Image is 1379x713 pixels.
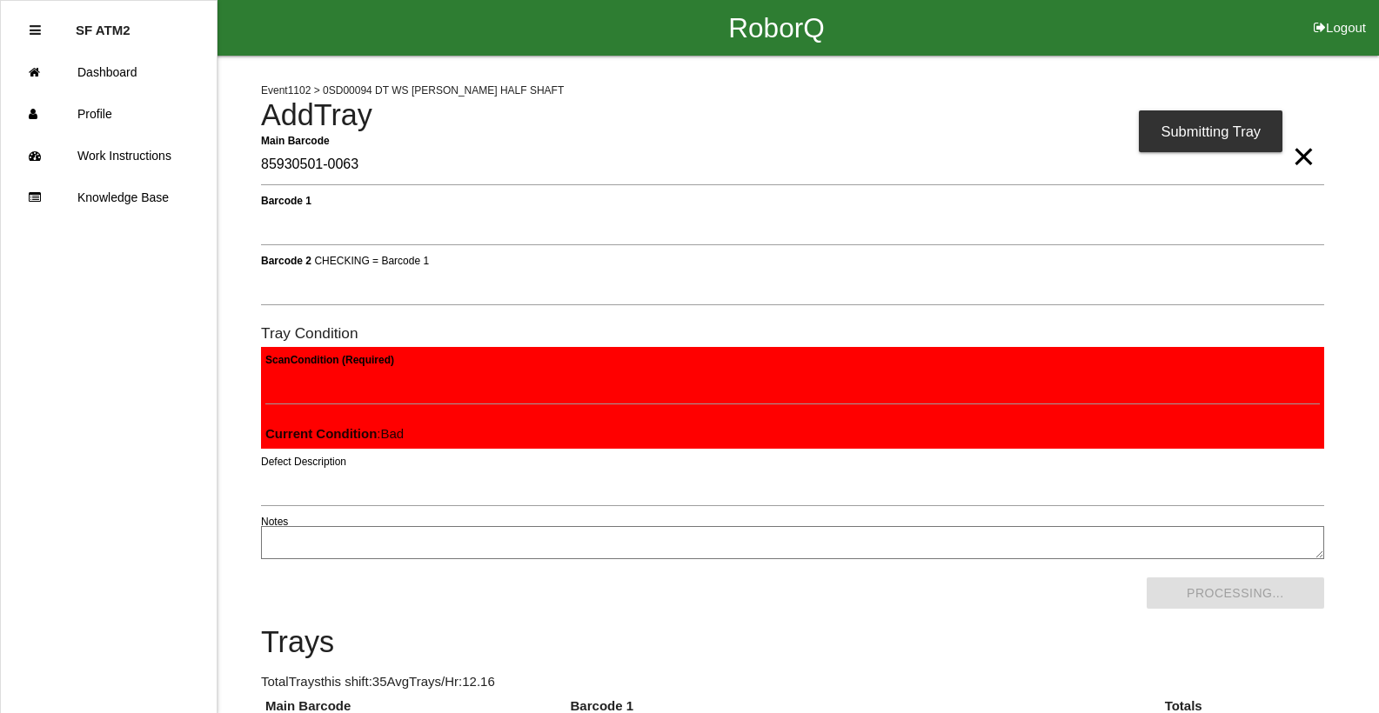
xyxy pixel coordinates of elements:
h4: Add Tray [261,99,1324,132]
h4: Trays [261,626,1324,659]
b: Current Condition [265,426,377,441]
span: : Bad [265,426,404,441]
label: Defect Description [261,454,346,470]
div: Close [30,10,41,51]
p: SF ATM2 [76,10,131,37]
input: Required [261,145,1324,185]
b: Main Barcode [261,134,330,146]
div: Submitting Tray [1139,110,1282,152]
a: Dashboard [1,51,217,93]
a: Knowledge Base [1,177,217,218]
span: Clear Input [1292,122,1315,157]
a: Profile [1,93,217,135]
span: Event 1102 > 0SD00094 DT WS [PERSON_NAME] HALF SHAFT [261,84,564,97]
label: Notes [261,514,288,530]
b: Barcode 1 [261,194,311,206]
b: Barcode 2 [261,254,311,266]
p: Total Trays this shift: 35 Avg Trays /Hr: 12.16 [261,672,1324,692]
span: CHECKING = Barcode 1 [314,254,429,266]
b: Scan Condition (Required) [265,354,394,366]
a: Work Instructions [1,135,217,177]
h6: Tray Condition [261,325,1324,342]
